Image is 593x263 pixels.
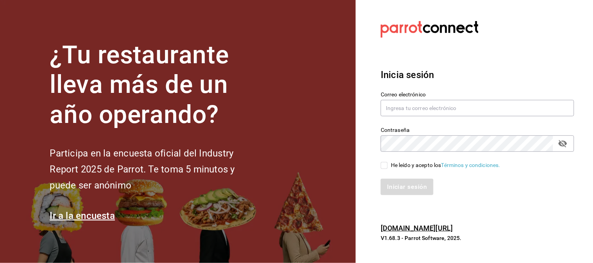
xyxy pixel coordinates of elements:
div: He leído y acepto los [391,161,500,169]
input: Ingresa tu correo electrónico [381,100,574,116]
h1: ¿Tu restaurante lleva más de un año operando? [50,40,261,130]
a: [DOMAIN_NAME][URL] [381,224,453,232]
label: Correo electrónico [381,92,574,97]
p: V1.68.3 - Parrot Software, 2025. [381,234,574,242]
h2: Participa en la encuesta oficial del Industry Report 2025 de Parrot. Te toma 5 minutos y puede se... [50,146,261,193]
label: Contraseña [381,127,574,133]
button: passwordField [556,137,570,150]
a: Términos y condiciones. [441,162,500,168]
a: Ir a la encuesta [50,210,115,221]
h3: Inicia sesión [381,68,574,82]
